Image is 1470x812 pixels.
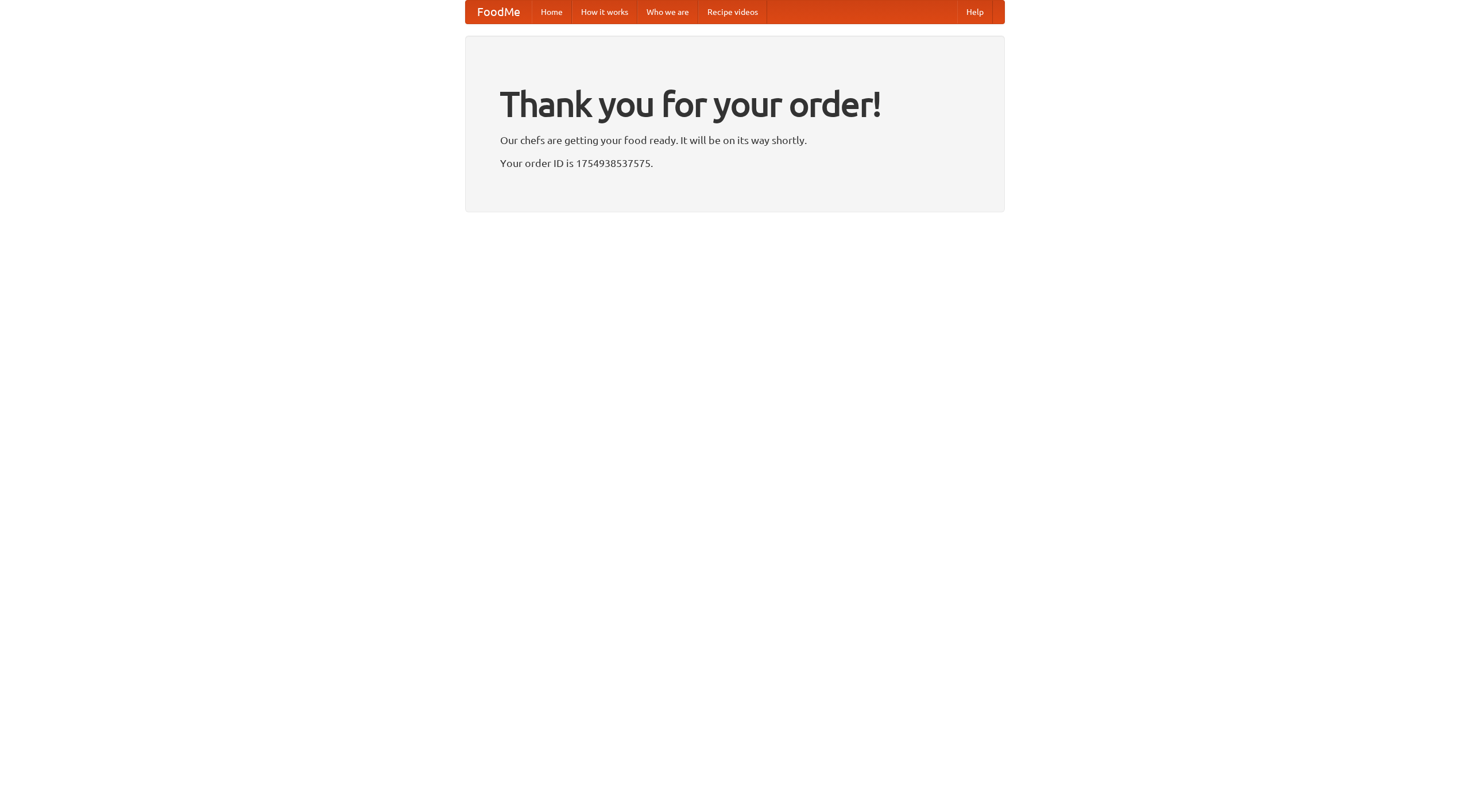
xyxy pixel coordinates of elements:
p: Our chefs are getting your food ready. It will be on its way shortly. [500,131,970,149]
a: Home [532,1,572,24]
a: Who we are [637,1,698,24]
h1: Thank you for your order! [500,76,970,131]
a: Recipe videos [698,1,767,24]
a: Help [957,1,993,24]
a: How it works [572,1,637,24]
a: FoodMe [466,1,532,24]
p: Your order ID is 1754938537575. [500,154,970,172]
